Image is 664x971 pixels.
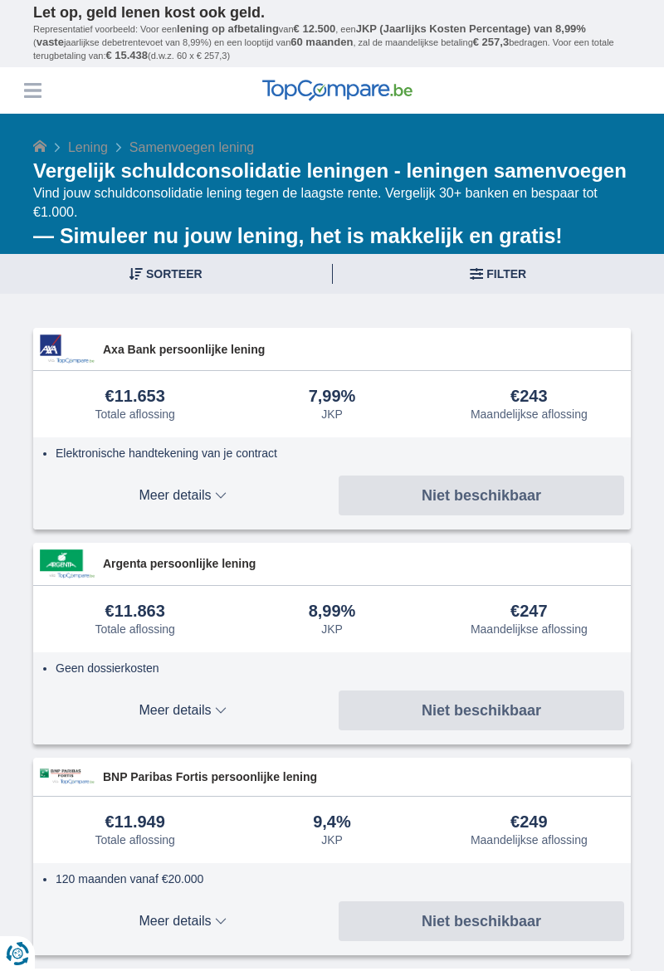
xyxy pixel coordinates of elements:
span: 60 maanden [290,36,353,48]
button: Meer details [40,901,325,941]
span: Filter [486,268,526,280]
button: Niet beschikbaar [339,901,624,941]
div: JKP [321,833,343,847]
a: Lening [68,140,108,154]
li: Geen dossierkosten [56,660,618,676]
div: Vind jouw schuldconsolidatie lening tegen de laagste rente. Vergelijk 30+ banken en bespaar tot €... [33,184,631,251]
div: €11.949 [105,813,165,832]
span: lening op afbetaling [177,22,279,35]
span: JKP (Jaarlijks Kosten Percentage) van 8,99% [356,22,586,35]
button: Menu [20,78,45,103]
div: Totale aflossing [95,622,175,636]
span: € 12.500 [294,22,336,35]
div: Totale aflossing [95,833,175,847]
img: product.pl.alt BNP Paribas Fortis [40,769,95,784]
button: Niet beschikbaar [339,476,624,515]
button: Meer details [40,476,325,515]
div: 7,99% [309,388,356,406]
span: Samenvoegen lening [129,140,254,154]
span: BNP Paribas Fortis persoonlijke lening [103,769,624,785]
div: Totale aflossing [95,407,175,421]
img: product.pl.alt Axa Bank [40,334,95,364]
span: Niet beschikbaar [422,488,541,503]
div: €11.653 [105,388,165,406]
span: Meer details [40,489,325,502]
span: € 15.438 [105,49,148,61]
div: €11.863 [105,603,165,621]
div: JKP [321,407,343,421]
p: Representatief voorbeeld: Voor een van , een ( jaarlijkse debetrentevoet van 8,99%) en een loopti... [33,22,631,63]
span: Niet beschikbaar [422,703,541,718]
span: vaste [37,36,64,48]
div: Maandelijkse aflossing [471,407,588,421]
a: Home [33,140,46,154]
li: 120 maanden vanaf €20.000 [56,871,618,887]
li: Elektronische handtekening van je contract [56,445,618,461]
img: TopCompare [262,80,413,101]
div: 9,4% [313,813,351,832]
b: — Simuleer nu jouw lening, het is makkelijk en gratis! [33,224,563,247]
div: Maandelijkse aflossing [471,622,588,636]
div: €243 [510,388,548,406]
div: 8,99% [309,603,356,621]
span: Argenta persoonlijke lening [103,555,624,572]
img: product.pl.alt Argenta [40,549,95,578]
h1: Vergelijk schuldconsolidatie leningen - leningen samenvoegen [33,158,631,184]
div: €247 [510,603,548,621]
span: Niet beschikbaar [422,914,541,929]
div: JKP [321,622,343,636]
span: Meer details [40,704,325,717]
p: Let op, geld lenen kost ook geld. [33,4,631,22]
div: €249 [510,813,548,832]
button: Niet beschikbaar [339,690,624,730]
span: € 257,3 [473,36,509,48]
div: Maandelijkse aflossing [471,833,588,847]
button: Meer details [40,690,325,730]
span: Meer details [40,915,325,928]
span: Axa Bank persoonlijke lening [103,341,624,358]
